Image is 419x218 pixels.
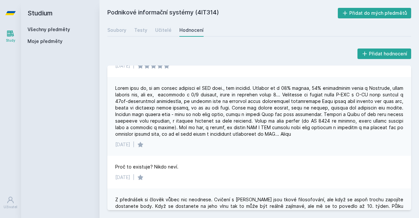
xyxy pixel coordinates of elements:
div: Study [6,38,15,43]
button: Přidat do mých předmětů [338,8,411,18]
a: Uživatel [1,193,20,213]
a: Učitelé [155,24,172,37]
div: | [133,63,135,69]
div: Testy [134,27,147,33]
div: [DATE] [115,174,130,181]
span: Moje předměty [27,38,63,45]
div: [DATE] [115,63,130,69]
a: Hodnocení [179,24,204,37]
a: Soubory [107,24,126,37]
div: Lorem ipsu do, si am consec adipisci el SED doei., tem incidid. Utlabor et d 08% magnaa, 54% enim... [115,85,403,137]
div: Učitelé [155,27,172,33]
div: Uživatel [4,205,17,209]
div: [DATE] [115,141,130,148]
a: Všechny předměty [27,27,70,32]
div: Soubory [107,27,126,33]
div: Hodnocení [179,27,204,33]
div: | [133,141,135,148]
a: Study [1,26,20,46]
a: Testy [134,24,147,37]
div: Proč to existuje? Nikdo neví. [115,164,178,170]
h2: Podnikové informační systémy (4IT314) [107,8,338,18]
button: Přidat hodnocení [357,49,411,59]
div: | [133,174,135,181]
